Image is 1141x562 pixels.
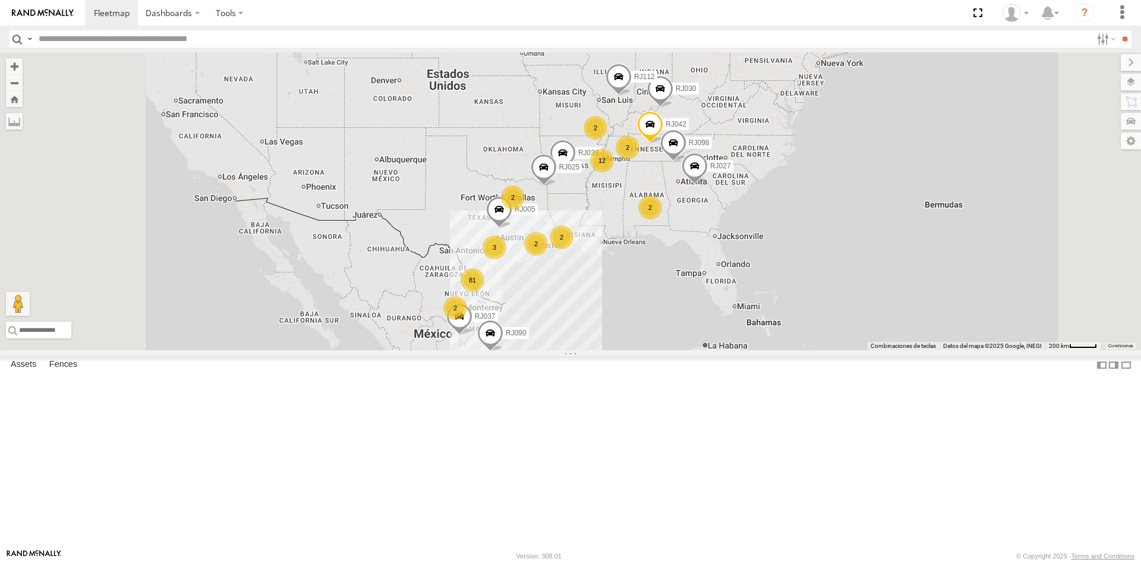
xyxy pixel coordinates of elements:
img: rand-logo.svg [12,9,74,17]
a: Terms and Conditions [1071,552,1134,560]
label: Search Filter Options [1092,30,1118,48]
span: RJ037 [475,312,496,320]
span: RJ030 [676,84,696,92]
button: Zoom Home [6,91,23,107]
span: RJ090 [506,328,527,337]
div: 3 [483,236,506,259]
span: RJ112 [634,73,655,81]
label: Fences [43,357,83,373]
div: 2 [550,225,573,249]
button: Arrastra el hombrecito naranja al mapa para abrir Street View [6,292,30,316]
span: RJ038 [578,149,599,157]
label: Assets [5,357,42,373]
button: Escala del mapa: 200 km por 43 píxeles [1045,342,1101,350]
a: Visit our Website [7,550,61,562]
div: 2 [443,296,467,320]
label: Search Query [25,30,34,48]
div: 2 [501,186,525,209]
div: 81 [461,268,484,292]
div: 12 [590,149,614,172]
button: Zoom in [6,58,23,74]
span: RJ098 [689,139,710,147]
button: Zoom out [6,74,23,91]
span: 200 km [1049,343,1069,349]
label: Measure [6,113,23,130]
label: Hide Summary Table [1120,356,1132,373]
div: Version: 308.01 [516,552,562,560]
button: Combinaciones de teclas [871,342,936,350]
span: RJ027 [710,161,731,169]
div: 2 [638,196,662,219]
div: 2 [524,232,548,256]
span: Datos del mapa ©2025 Google, INEGI [943,343,1042,349]
span: RJ025 [559,163,580,171]
span: RJ005 [515,205,535,214]
i: ? [1075,4,1094,23]
div: 2 [616,136,639,159]
label: Dock Summary Table to the Left [1096,356,1108,373]
div: © Copyright 2025 - [1016,552,1134,560]
div: 2 [584,116,607,140]
span: RJ042 [666,120,686,128]
div: Sebastian Velez [998,4,1033,22]
label: Dock Summary Table to the Right [1108,356,1120,373]
label: Map Settings [1121,133,1141,149]
a: Condiciones (se abre en una nueva pestaña) [1108,344,1133,348]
